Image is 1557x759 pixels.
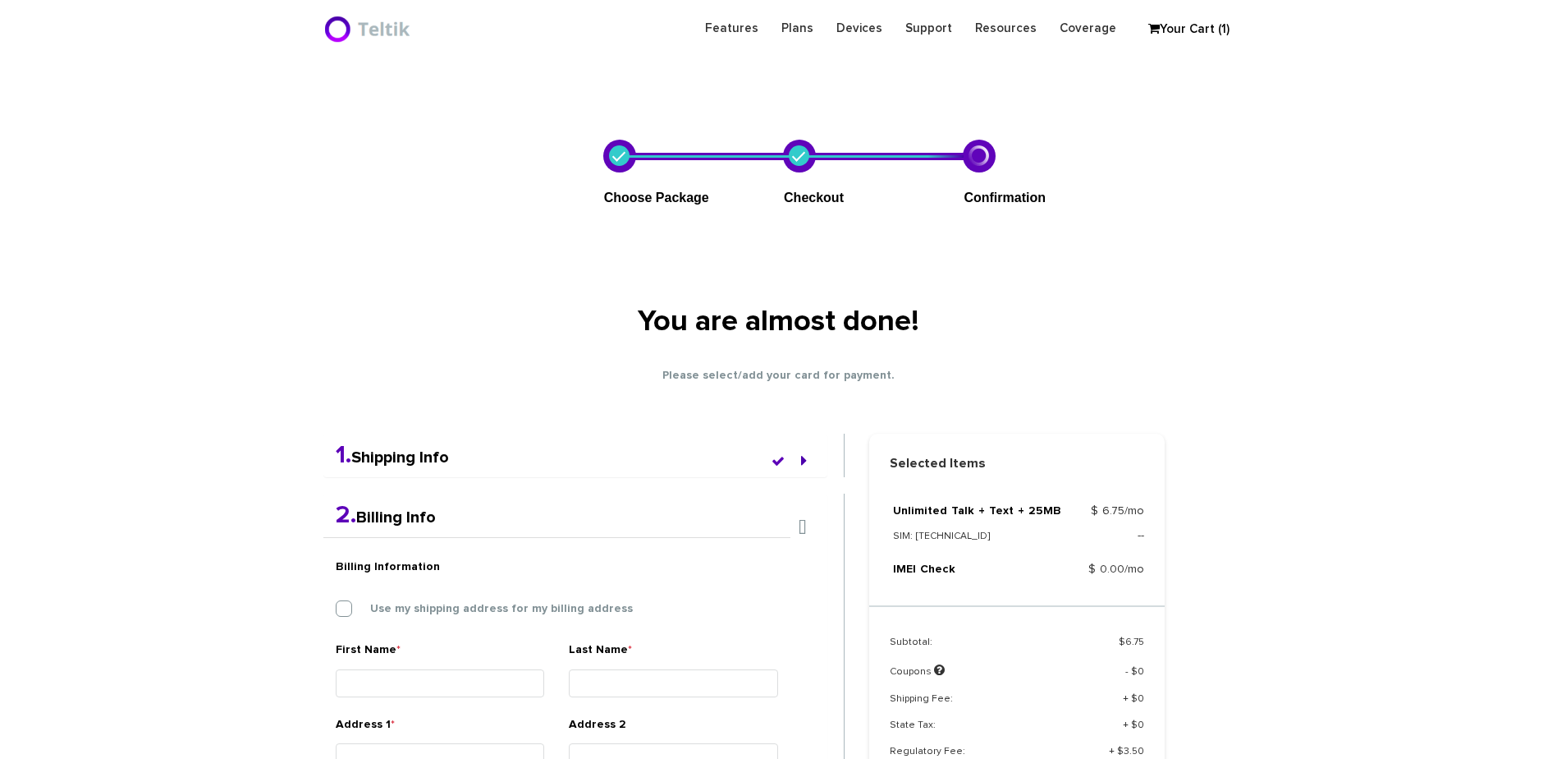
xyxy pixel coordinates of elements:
label: First Name [336,642,401,665]
a: Support [894,12,964,44]
a: Resources [964,12,1048,44]
td: State Tax: [890,719,1063,745]
span: 3.50 [1124,747,1144,757]
a: Your Cart (1) [1140,17,1222,42]
span: 0 [1138,720,1144,730]
h6: Billing Information [336,559,778,576]
img: BriteX [323,12,414,45]
td: + $ [1063,692,1144,719]
td: $ 0.00/mo [1061,560,1143,585]
td: $ 6.75/mo [1061,502,1143,527]
a: Plans [770,12,825,44]
label: Address 1 [336,716,395,740]
td: Subtotal: [890,636,1063,662]
span: Checkout [784,191,844,205]
span: Choose Package [604,191,709,205]
td: -- [1061,527,1143,560]
a: IMEI Check [893,563,955,575]
span: 6.75 [1125,637,1144,647]
td: Shipping Fee: [890,692,1063,719]
label: Address 2 [569,716,626,739]
td: - $ [1063,662,1144,692]
a: Devices [825,12,894,44]
span: Confirmation [964,191,1046,205]
td: Coupons [890,662,1063,692]
strong: Selected Items [869,454,1165,473]
span: 0 [1138,667,1144,677]
p: Please select/add your card for payment. [323,367,1234,384]
label: Last Name [569,642,632,665]
td: $ [1063,636,1144,662]
td: + $ [1063,719,1144,745]
a: 1.Shipping Info [336,449,449,466]
a: Features [694,12,770,44]
a: 2.Billing Info [336,509,436,526]
p: SIM: [TECHNICAL_ID] [893,527,1062,545]
a: Coverage [1048,12,1128,44]
span: 1. [336,443,351,467]
a: Unlimited Talk + Text + 25MB [893,505,1061,517]
label: Use my shipping address for my billing address [346,601,633,616]
span: 2. [336,503,356,527]
span: 0 [1138,694,1144,704]
h1: You are almost done! [516,306,1042,339]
